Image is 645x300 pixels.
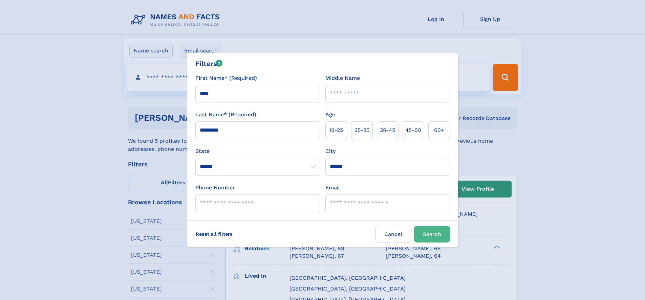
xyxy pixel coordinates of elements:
label: Cancel [375,226,411,243]
span: 18‑25 [329,126,343,134]
label: First Name* (Required) [195,74,257,82]
span: 60+ [434,126,444,134]
label: Last Name* (Required) [195,111,256,119]
label: Reset all filters [191,226,237,242]
label: Phone Number [195,184,235,192]
div: Filters [195,59,223,69]
span: 25‑35 [354,126,369,134]
span: 45‑60 [405,126,421,134]
label: Age [325,111,335,119]
label: Middle Name [325,74,360,82]
span: 35‑45 [380,126,395,134]
button: Search [414,226,450,243]
label: State [195,147,320,155]
label: City [325,147,336,155]
label: Email [325,184,340,192]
